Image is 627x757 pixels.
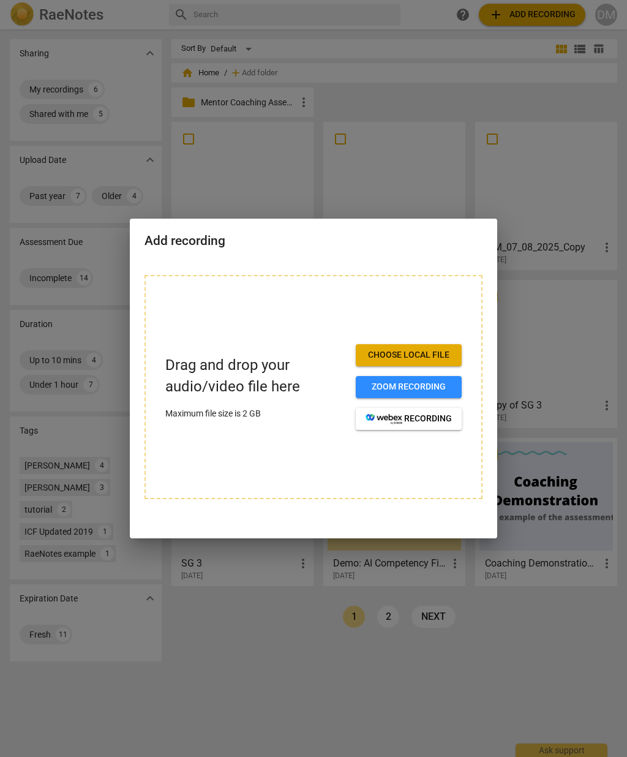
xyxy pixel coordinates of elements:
[366,349,452,361] span: Choose local file
[145,233,482,249] h2: Add recording
[356,376,462,398] button: Zoom recording
[165,407,346,420] p: Maximum file size is 2 GB
[366,381,452,393] span: Zoom recording
[356,408,462,430] button: recording
[165,355,346,397] p: Drag and drop your audio/video file here
[366,413,452,425] span: recording
[356,344,462,366] button: Choose local file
